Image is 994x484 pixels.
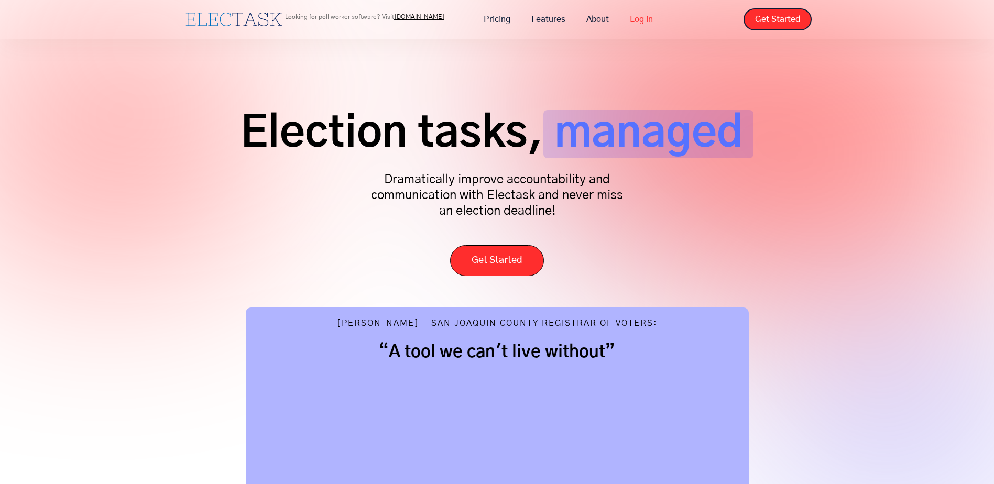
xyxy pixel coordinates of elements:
[267,342,728,362] h2: “A tool we can't live without”
[337,318,658,331] div: [PERSON_NAME] - San Joaquin County Registrar of Voters:
[576,8,619,30] a: About
[366,172,628,219] p: Dramatically improve accountability and communication with Electask and never miss an election de...
[521,8,576,30] a: Features
[473,8,521,30] a: Pricing
[285,14,444,20] p: Looking for poll worker software? Visit
[450,245,544,276] a: Get Started
[394,14,444,20] a: [DOMAIN_NAME]
[241,110,543,158] span: Election tasks,
[183,10,285,29] a: home
[744,8,812,30] a: Get Started
[543,110,753,158] span: managed
[619,8,663,30] a: Log in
